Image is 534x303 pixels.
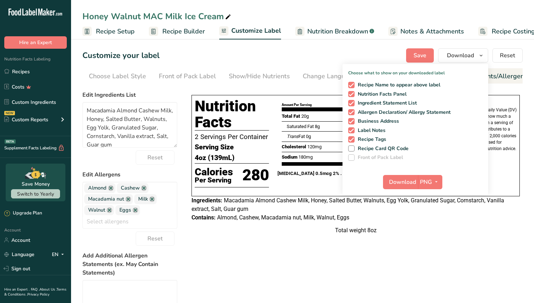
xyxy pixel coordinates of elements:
a: Hire an Expert . [4,287,29,292]
span: Milk [138,195,148,203]
span: Ingredients: [192,197,222,204]
a: Language [4,248,34,261]
span: Reset [500,51,515,60]
a: Notes & Attachments [388,23,464,39]
a: Privacy Policy [27,292,49,297]
span: Saturated Fat [287,124,314,129]
span: Sodium [282,154,297,160]
span: Contains: [192,214,216,221]
span: Front of Pack Label [355,154,403,161]
iframe: Intercom live chat [510,279,527,296]
div: Front of Pack Label [159,71,216,81]
span: Recipe Tags [355,136,387,143]
span: 20g [301,113,309,119]
span: Macadamia Almond Cashew Milk, Honey, Salted Butter, Walnuts, Egg Yolk, Granulated Sugar, Cornstar... [192,197,504,212]
span: 180mg [298,154,313,160]
div: Show/Hide Nutrients [229,71,290,81]
p: 2 Servings Per Container [195,132,269,142]
span: Almond [88,184,107,192]
span: Recipe Name to appear above label [355,82,441,88]
div: EN [52,250,67,259]
span: Cashew [121,184,140,192]
p: Calories [195,167,233,177]
i: Trans [287,134,298,139]
p: * The % Daily Value (DV) tells you how much a nutrient in a serving of food contributes to a dail... [470,107,517,152]
label: Edit Ingredients List [82,91,177,99]
a: Nutrition Breakdown [295,23,374,39]
span: Download [389,178,416,186]
span: Ingredient Statement List [355,100,417,106]
button: Reset [136,150,174,165]
button: Download [383,175,418,189]
span: Total Fat [282,113,300,119]
button: Hire an Expert [4,36,67,49]
span: 120mg [307,144,322,149]
span: PNG [420,178,432,186]
a: Recipe Builder [149,23,205,39]
h1: Customize your label [82,50,160,62]
span: 4oz (139mL) [195,153,234,163]
span: Reset [147,153,163,162]
span: Switch to Yearly [17,191,54,197]
span: Label Notes [355,127,386,134]
button: Switch to Yearly [11,189,60,198]
span: Fat [287,134,305,139]
span: Customize Label [231,26,281,36]
div: NEW [4,111,15,115]
div: Save Money [22,180,50,188]
span: Serving Size [195,142,234,153]
span: 0g [306,134,311,139]
a: Terms & Conditions . [4,287,66,297]
div: Custom Reports [4,116,48,123]
span: Eggs [119,206,131,214]
label: Edit Allergens [82,170,177,179]
h1: Nutrition Facts [195,98,269,131]
span: Recipe Setup [96,27,135,36]
span: Almond, Cashew, Macadamia nut, Milk, Walnut, Eggs [217,214,349,221]
button: Reset [136,232,174,246]
div: Total weight 8oz [192,226,520,235]
span: 8g [315,124,320,129]
span: Recipe Card QR Code [355,145,409,152]
div: Amount Per Serving [282,102,312,107]
button: Save [406,48,434,63]
span: Save [414,51,426,60]
span: Macadamia nut [88,195,124,203]
span: Allergen Declaration/ Allergy Statement [355,109,451,116]
button: PNG [418,175,442,189]
button: Download [438,48,488,63]
span: Business Address [355,118,399,124]
div: Upgrade Plan [4,210,42,217]
span: Nutrition Facts Panel [355,91,407,97]
span: Nutrition Breakdown [307,27,368,36]
button: Reset [492,48,523,63]
span: Download [447,51,474,60]
div: Honey Walnut MAC Milk Ice Cream [82,10,232,23]
p: Choose what to show on your downloaded label [342,64,488,76]
input: Select allergens [83,216,177,227]
p: Per Serving [195,177,233,183]
span: Notes & Attachments [400,27,464,36]
a: Recipe Setup [82,23,135,39]
div: Change Language [303,71,356,81]
p: 280 [242,164,269,187]
span: Cholesterol [282,144,306,149]
label: Add Additional Allergen Statements (ex. May Contain Statements) [82,251,177,277]
p: [MEDICAL_DATA] 0.5mcg 2% . Calcium 20mg 2% . Iron 0.6mg 4% . Potassium 60mg 2% [277,170,462,177]
span: Recipe Builder [162,27,205,36]
div: Choose Label Style [89,71,146,81]
a: About Us . [39,287,56,292]
span: Reset [147,234,163,243]
a: FAQ . [31,287,39,292]
a: Customize Label [219,23,281,40]
div: BETA [5,139,16,144]
span: Walnut [88,206,105,214]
